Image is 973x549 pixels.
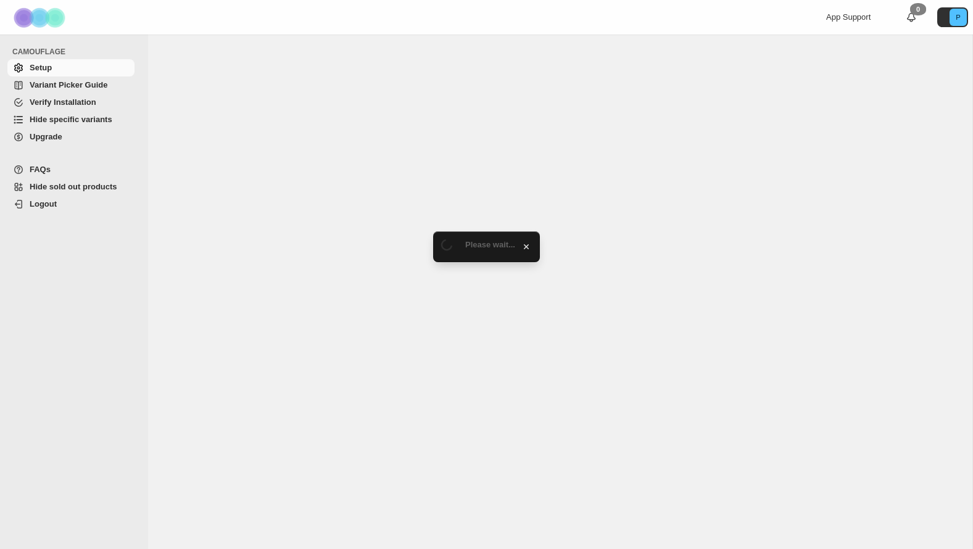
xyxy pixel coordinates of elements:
[7,59,135,76] a: Setup
[7,161,135,178] a: FAQs
[30,165,51,174] span: FAQs
[30,63,52,72] span: Setup
[30,199,57,208] span: Logout
[30,97,96,107] span: Verify Installation
[30,182,117,191] span: Hide sold out products
[937,7,968,27] button: Avatar with initials P
[950,9,967,26] span: Avatar with initials P
[30,132,62,141] span: Upgrade
[826,12,871,22] span: App Support
[7,178,135,196] a: Hide sold out products
[905,11,917,23] a: 0
[465,240,515,249] span: Please wait...
[910,3,926,15] div: 0
[30,80,107,89] span: Variant Picker Guide
[956,14,960,21] text: P
[7,76,135,94] a: Variant Picker Guide
[30,115,112,124] span: Hide specific variants
[7,111,135,128] a: Hide specific variants
[7,196,135,213] a: Logout
[12,47,139,57] span: CAMOUFLAGE
[7,94,135,111] a: Verify Installation
[7,128,135,146] a: Upgrade
[10,1,72,35] img: Camouflage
